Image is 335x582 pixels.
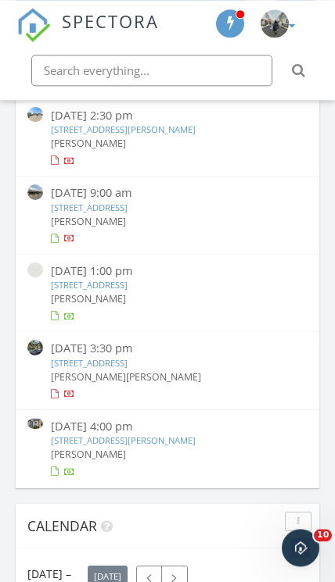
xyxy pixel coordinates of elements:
span: [PERSON_NAME] [51,448,126,461]
img: streetview [27,184,43,200]
div: [DATE] 4:00 pm [51,418,284,435]
div: [DATE] 1:00 pm [51,262,284,280]
a: [STREET_ADDRESS][PERSON_NAME] [51,434,196,446]
span: [PERSON_NAME] [51,292,126,305]
img: img_2993.jpg [261,9,289,37]
a: [DATE] 3:30 pm [STREET_ADDRESS] [PERSON_NAME][PERSON_NAME] [27,340,308,402]
img: The Best Home Inspection Software - Spectora [16,8,51,42]
img: streetview [27,262,43,278]
a: [STREET_ADDRESS] [51,357,128,369]
span: [PERSON_NAME] [126,370,201,384]
div: [DATE] 3:30 pm [51,340,284,357]
input: Search everything... [31,55,272,86]
img: streetview [27,340,43,355]
span: Calendar [27,516,97,535]
span: [PERSON_NAME] [51,370,126,384]
a: [STREET_ADDRESS] [51,202,128,213]
div: [DATE] 2:30 pm [51,107,284,124]
a: SPECTORA [16,23,159,53]
span: [PERSON_NAME] [51,215,126,228]
div: [DATE] 9:00 am [51,184,284,202]
span: SPECTORA [62,8,159,33]
a: [DATE] 4:00 pm [STREET_ADDRESS][PERSON_NAME] [PERSON_NAME] [27,418,308,480]
a: [STREET_ADDRESS] [51,279,128,291]
img: streetview [27,107,43,123]
iframe: Intercom live chat [282,529,319,566]
span: [PERSON_NAME] [51,137,126,150]
span: 10 [314,529,332,541]
a: [DATE] 1:00 pm [STREET_ADDRESS] [PERSON_NAME] [27,262,308,324]
img: 9564662%2Fcover_photos%2FEwoLgRNm3YSX9N69eVgh%2Fsmall.jpg [27,418,43,430]
a: [DATE] 2:30 pm [STREET_ADDRESS][PERSON_NAME] [PERSON_NAME] [27,107,308,169]
a: [STREET_ADDRESS][PERSON_NAME] [51,123,196,135]
a: [DATE] 9:00 am [STREET_ADDRESS] [PERSON_NAME] [27,184,308,246]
